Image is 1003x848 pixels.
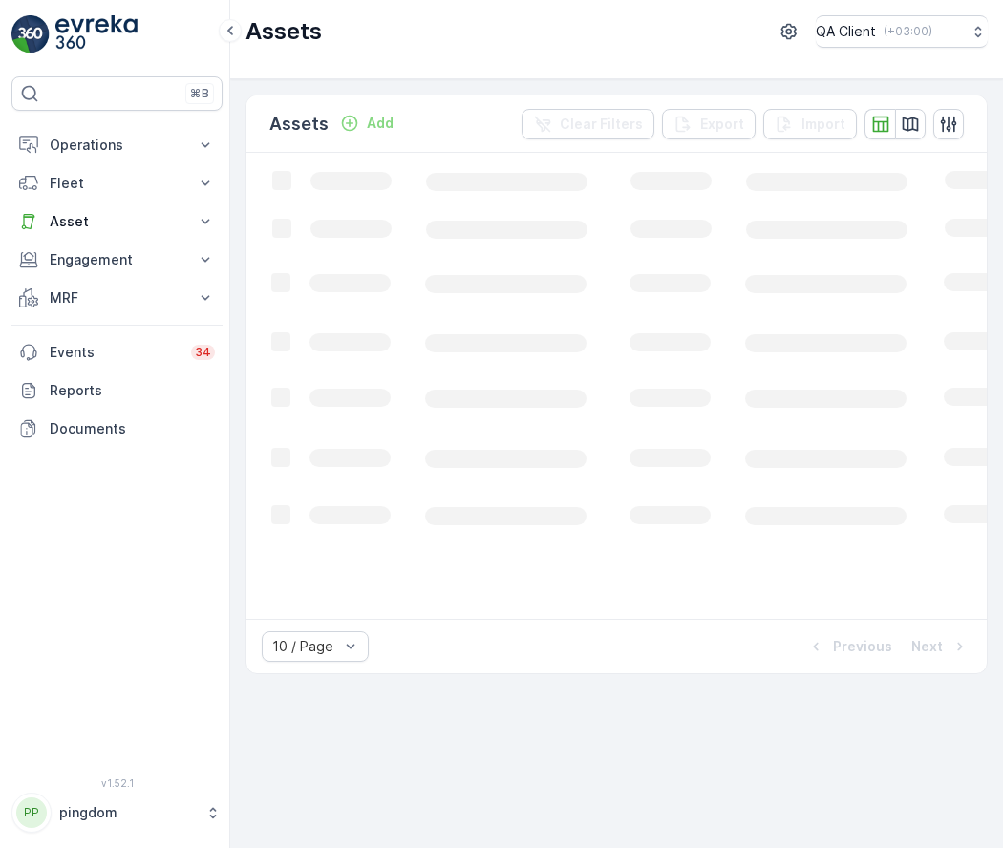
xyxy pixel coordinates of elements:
[50,212,184,231] p: Asset
[16,797,47,828] div: PP
[11,164,223,202] button: Fleet
[11,333,223,371] a: Events34
[269,111,329,138] p: Assets
[50,250,184,269] p: Engagement
[367,114,394,133] p: Add
[11,241,223,279] button: Engagement
[55,15,138,53] img: logo_light-DOdMpM7g.png
[50,381,215,400] p: Reports
[11,279,223,317] button: MRF
[11,371,223,410] a: Reports
[884,24,932,39] p: ( +03:00 )
[522,109,654,139] button: Clear Filters
[804,635,894,658] button: Previous
[560,115,643,134] p: Clear Filters
[833,637,892,656] p: Previous
[911,637,943,656] p: Next
[59,803,196,822] p: pingdom
[11,793,223,833] button: PPpingdom
[11,202,223,241] button: Asset
[245,16,322,47] p: Assets
[11,15,50,53] img: logo
[50,288,184,307] p: MRF
[50,343,180,362] p: Events
[50,174,184,193] p: Fleet
[801,115,845,134] p: Import
[11,410,223,448] a: Documents
[190,86,209,101] p: ⌘B
[700,115,744,134] p: Export
[195,345,211,360] p: 34
[11,777,223,789] span: v 1.52.1
[763,109,857,139] button: Import
[816,15,988,48] button: QA Client(+03:00)
[909,635,971,658] button: Next
[50,136,184,155] p: Operations
[662,109,756,139] button: Export
[816,22,876,41] p: QA Client
[50,419,215,438] p: Documents
[11,126,223,164] button: Operations
[332,112,401,135] button: Add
